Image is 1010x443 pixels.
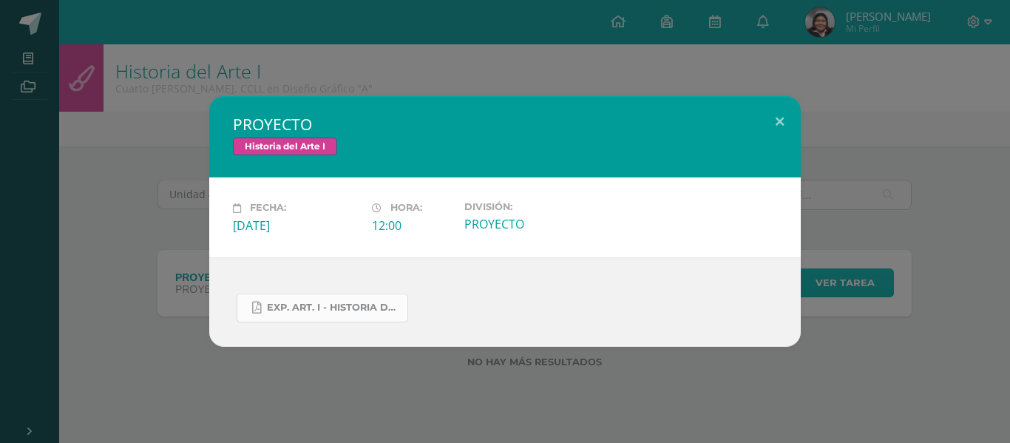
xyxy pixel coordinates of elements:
div: [DATE] [233,217,360,234]
span: Exp. art. I - Historia del arte I.docx.pdf [267,302,400,314]
button: Close (Esc) [759,96,801,146]
a: Exp. art. I - Historia del arte I.docx.pdf [237,294,408,322]
span: Historia del Arte I [233,138,337,155]
span: Fecha: [250,203,286,214]
div: 12:00 [372,217,453,234]
label: División: [464,201,592,212]
h2: PROYECTO [233,114,777,135]
span: Hora: [390,203,422,214]
div: PROYECTO [464,216,592,232]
